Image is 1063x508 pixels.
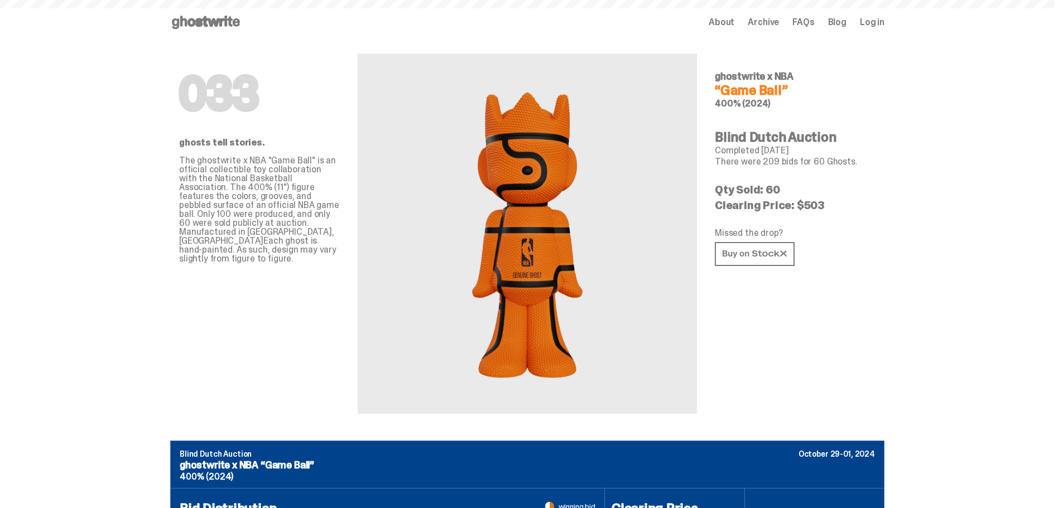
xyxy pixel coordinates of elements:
[715,157,876,166] p: There were 209 bids for 60 Ghosts.
[715,200,876,211] p: Clearing Price: $503
[715,146,876,155] p: Completed [DATE]
[180,460,875,470] p: ghostwrite x NBA “Game Ball”
[828,18,846,27] a: Blog
[715,229,876,238] p: Missed the drop?
[799,450,875,458] p: October 29-01, 2024
[180,450,875,458] p: Blind Dutch Auction
[179,156,340,263] p: The ghostwrite x NBA "Game Ball" is an official collectible toy collaboration with the National B...
[748,18,779,27] a: Archive
[715,84,876,97] h4: “Game Ball”
[709,18,734,27] a: About
[179,138,340,147] p: ghosts tell stories.
[715,130,876,144] h4: Blind Dutch Auction
[860,18,884,27] a: Log in
[715,98,771,109] span: 400% (2024)
[715,70,793,83] span: ghostwrite x NBA
[180,471,233,482] span: 400% (2024)
[792,18,814,27] a: FAQs
[715,184,876,195] p: Qty Sold: 60
[179,71,340,116] h1: 033
[461,80,594,387] img: NBA&ldquo;Game Ball&rdquo;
